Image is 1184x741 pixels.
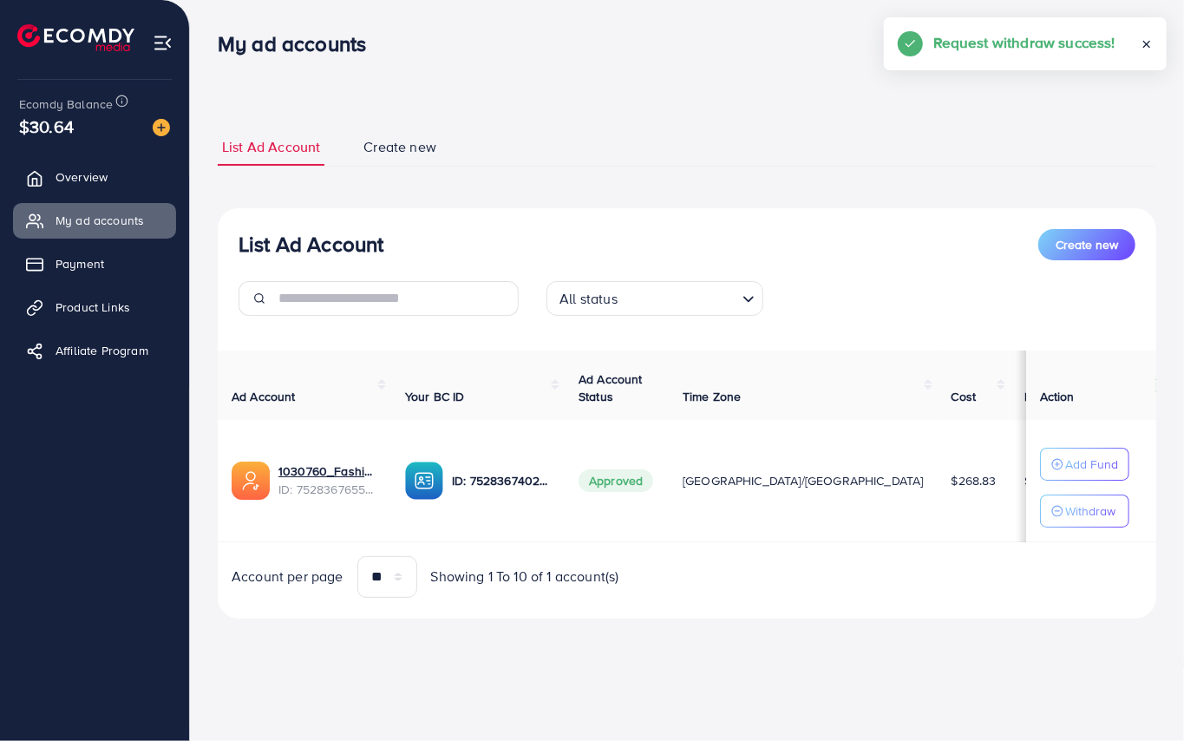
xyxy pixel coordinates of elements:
span: Create new [363,137,436,157]
a: Product Links [13,290,176,325]
span: Approved [579,469,653,492]
img: image [153,119,170,136]
span: All status [556,286,621,311]
button: Add Fund [1040,448,1129,481]
img: menu [153,33,173,53]
span: Your BC ID [405,388,465,405]
p: ID: 7528367402921476112 [452,470,551,491]
img: ic-ba-acc.ded83a64.svg [405,462,443,500]
span: Payment [56,255,104,272]
img: ic-ads-acc.e4c84228.svg [232,462,270,500]
img: logo [17,24,134,51]
span: Ecomdy Balance [19,95,113,113]
span: $30.64 [23,96,70,156]
span: Showing 1 To 10 of 1 account(s) [431,567,619,587]
span: [GEOGRAPHIC_DATA]/[GEOGRAPHIC_DATA] [683,472,924,489]
span: $268.83 [952,472,997,489]
span: Time Zone [683,388,741,405]
input: Search for option [623,283,736,311]
p: Withdraw [1065,501,1115,521]
iframe: Chat [1110,663,1171,728]
a: My ad accounts [13,203,176,238]
span: Create new [1056,236,1118,253]
span: Ad Account Status [579,370,643,405]
span: List Ad Account [222,137,320,157]
span: My ad accounts [56,212,144,229]
a: Affiliate Program [13,333,176,368]
button: Create new [1038,229,1135,260]
span: Ad Account [232,388,296,405]
div: <span class='underline'>1030760_Fashion Rose_1752834697540</span></br>7528367655024508945 [278,462,377,498]
h5: Request withdraw success! [933,31,1115,54]
a: 1030760_Fashion Rose_1752834697540 [278,462,377,480]
a: Payment [13,246,176,281]
span: ID: 7528367655024508945 [278,481,377,498]
div: Search for option [546,281,763,316]
p: Add Fund [1065,454,1118,475]
a: Overview [13,160,176,194]
span: Affiliate Program [56,342,148,359]
span: Overview [56,168,108,186]
h3: List Ad Account [239,232,383,257]
span: Action [1040,388,1075,405]
span: Account per page [232,567,343,587]
button: Withdraw [1040,495,1129,528]
span: Cost [952,388,977,405]
span: Product Links [56,298,130,316]
h3: My ad accounts [218,31,380,56]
